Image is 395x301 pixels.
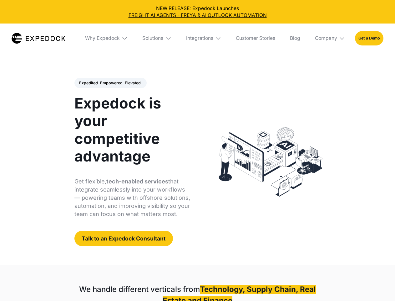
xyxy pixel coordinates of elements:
p: Get flexible, that integrate seamlessly into your workflows — powering teams with offshore soluti... [74,177,190,218]
div: Company [315,35,337,41]
a: Talk to an Expedock Consultant [74,231,173,246]
div: Why Expedock [85,35,120,41]
div: Integrations [186,35,213,41]
a: Blog [285,24,305,53]
div: Integrations [181,24,226,53]
div: Solutions [142,35,163,41]
a: Customer Stories [231,24,280,53]
div: Why Expedock [80,24,133,53]
iframe: Chat Widget [364,271,395,301]
strong: We handle different verticals from [79,285,200,294]
a: Get a Demo [355,31,383,45]
div: Company [310,24,350,53]
div: Solutions [138,24,176,53]
h1: Expedock is your competitive advantage [74,94,190,165]
strong: tech-enabled services [106,178,168,185]
a: FREIGHT AI AGENTS - FREYA & AI OUTLOOK AUTOMATION [5,12,390,19]
div: NEW RELEASE: Expedock Launches [5,5,390,19]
